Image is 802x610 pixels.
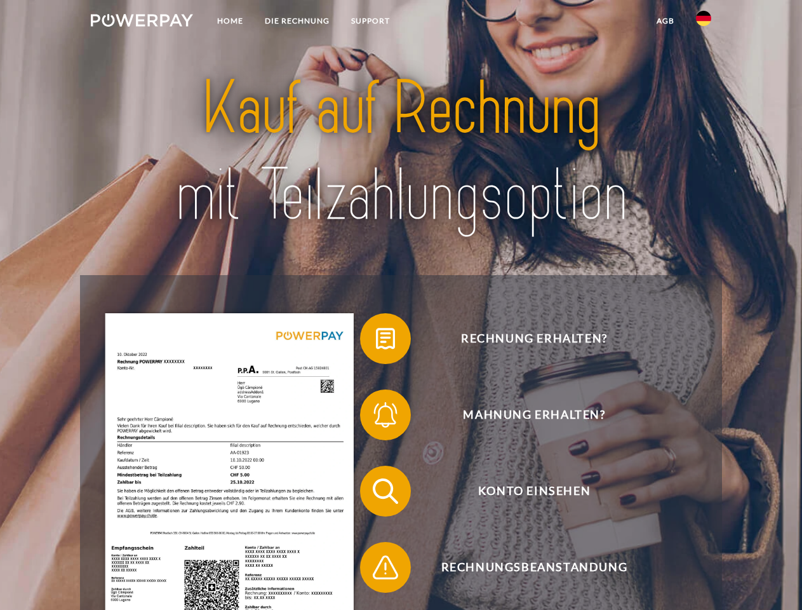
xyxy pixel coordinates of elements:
span: Rechnungsbeanstandung [378,542,690,593]
a: DIE RECHNUNG [254,10,340,32]
span: Rechnung erhalten? [378,313,690,364]
img: title-powerpay_de.svg [121,61,681,243]
img: de [696,11,711,26]
button: Mahnung erhalten? [360,390,690,440]
span: Konto einsehen [378,466,690,517]
button: Konto einsehen [360,466,690,517]
a: Home [206,10,254,32]
button: Rechnung erhalten? [360,313,690,364]
img: qb_bell.svg [370,399,401,431]
img: qb_bill.svg [370,323,401,355]
a: SUPPORT [340,10,401,32]
img: qb_search.svg [370,475,401,507]
a: agb [646,10,685,32]
span: Mahnung erhalten? [378,390,690,440]
button: Rechnungsbeanstandung [360,542,690,593]
img: logo-powerpay-white.svg [91,14,193,27]
img: qb_warning.svg [370,552,401,583]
